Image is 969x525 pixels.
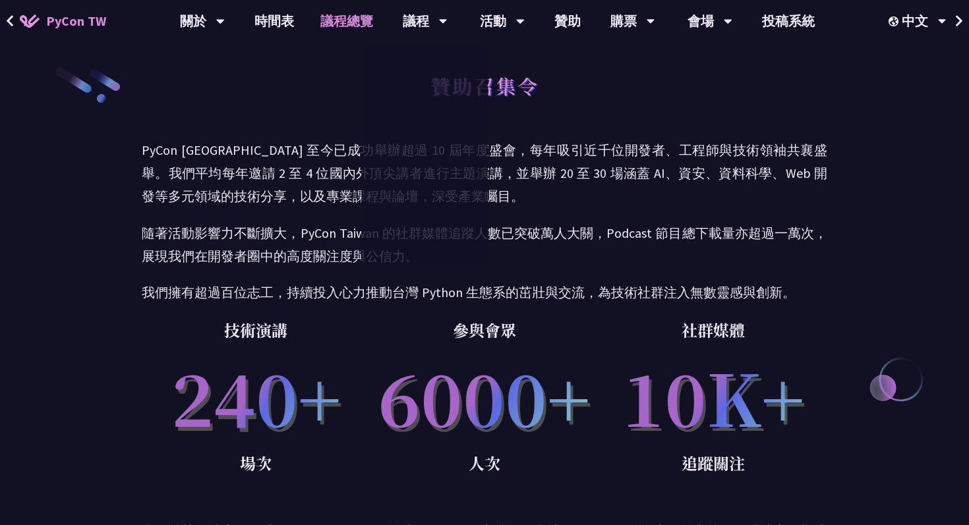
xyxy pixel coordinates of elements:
img: Locale Icon [889,16,902,26]
p: 參與會眾 [370,317,599,343]
p: 技術演講 [142,317,370,343]
p: 6000+ [370,343,599,450]
p: 隨著活動影響力不斷擴大，PyCon Taiwan 的社群媒體追蹤人數已突破萬人大關，Podcast 節目總下載量亦超過一萬次，展現我們在開發者圈中的高度關注度與公信力。 [142,221,827,267]
p: 人次 [370,450,599,476]
p: 場次 [142,450,370,476]
a: PyCon TW [7,5,119,38]
p: 我們擁有超過百位志工，持續投入心力推動台灣 Python 生態系的茁壯與交流，為技術社群注入無數靈感與創新。 [142,281,827,304]
p: 追蹤關注 [599,450,827,476]
p: 社群媒體 [599,317,827,343]
p: 240+ [142,343,370,450]
p: 10K+ [599,343,827,450]
p: PyCon [GEOGRAPHIC_DATA] 至今已成功舉辦超過 10 屆年度盛會，每年吸引近千位開發者、工程師與技術領袖共襄盛舉。我們平均每年邀請 2 至 4 位國內外頂尖講者進行主題演講，... [142,138,827,208]
span: PyCon TW [46,11,106,31]
img: Home icon of PyCon TW 2025 [20,14,40,28]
